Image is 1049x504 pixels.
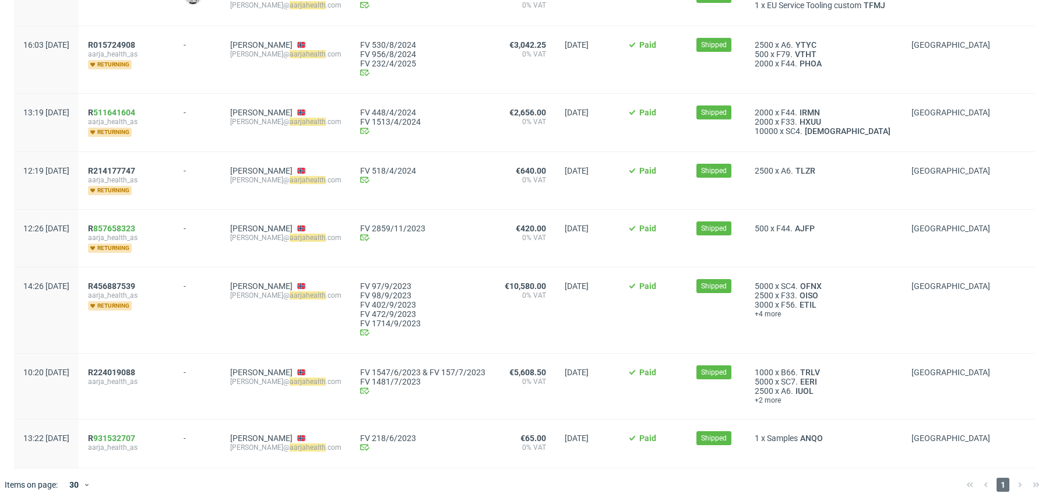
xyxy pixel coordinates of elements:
[360,377,485,386] a: FV 1481/7/2023
[798,368,822,377] a: TRLV
[797,59,824,68] span: PHOA
[184,277,212,291] div: -
[290,118,326,126] mark: aarjahealth
[776,50,793,59] span: F79.
[23,166,69,175] span: 12:19 [DATE]
[798,433,825,443] span: ANQO
[230,224,293,233] a: [PERSON_NAME]
[360,309,485,319] a: FV 472/9/2023
[509,368,546,377] span: €5,608.50
[781,386,793,396] span: A6.
[755,1,759,10] span: 1
[230,108,293,117] a: [PERSON_NAME]
[88,108,138,117] a: R511641604
[755,40,773,50] span: 2500
[184,429,212,443] div: -
[23,433,69,443] span: 13:22 [DATE]
[755,377,893,386] div: x
[755,108,893,117] div: x
[798,281,824,291] span: OFNX
[797,108,822,117] a: IRMN
[793,166,818,175] a: TLZR
[88,224,138,233] a: R857658323
[755,386,773,396] span: 2500
[88,117,165,126] span: aarja_health_as
[639,166,656,175] span: Paid
[755,300,773,309] span: 3000
[767,433,798,443] span: Samples
[793,40,819,50] a: YTYC
[781,108,797,117] span: F44.
[755,300,893,309] div: x
[781,291,797,300] span: F33.
[230,377,342,386] div: [PERSON_NAME]@ .com
[802,126,893,136] a: [DEMOGRAPHIC_DATA]
[93,433,135,443] a: 931532707
[184,363,212,377] div: -
[701,281,727,291] span: Shipped
[565,166,589,175] span: [DATE]
[230,40,293,50] a: [PERSON_NAME]
[565,108,589,117] span: [DATE]
[290,443,326,452] mark: aarjahealth
[781,166,793,175] span: A6.
[88,186,132,195] span: returning
[230,1,342,10] div: [PERSON_NAME]@ .com
[755,59,893,68] div: x
[755,117,773,126] span: 2000
[755,59,773,68] span: 2000
[520,433,546,443] span: €65.00
[88,244,132,253] span: returning
[516,166,546,175] span: €640.00
[88,281,135,291] span: R456887539
[360,166,485,175] a: FV 518/4/2024
[504,50,546,59] span: 0% VAT
[861,1,888,10] a: TFMJ
[230,233,342,242] div: [PERSON_NAME]@ .com
[755,166,773,175] span: 2500
[88,433,135,443] span: R
[798,377,819,386] span: EERI
[230,443,342,452] div: [PERSON_NAME]@ .com
[23,368,69,377] span: 10:20 [DATE]
[290,50,326,58] mark: aarjahealth
[88,368,135,377] span: R224019088
[639,433,656,443] span: Paid
[786,126,802,136] span: SC4.
[797,291,821,300] span: OISO
[504,1,546,10] span: 0% VAT
[88,291,165,300] span: aarja_health_as
[755,368,773,377] span: 1000
[755,386,893,396] div: x
[639,40,656,50] span: Paid
[360,117,485,126] a: FV 1513/4/2024
[781,368,798,377] span: B66.
[88,50,165,59] span: aarja_health_as
[565,433,589,443] span: [DATE]
[793,50,819,59] a: VTHT
[88,301,132,311] span: returning
[360,300,485,309] a: FV 402/9/2023
[797,117,823,126] a: HXUU
[755,309,893,319] a: +4 more
[360,224,485,233] a: FV 2859/11/2023
[639,108,656,117] span: Paid
[290,291,326,299] mark: aarjahealth
[701,107,727,118] span: Shipped
[360,319,485,328] a: FV 1714/9/2023
[793,386,816,396] a: IUOL
[290,234,326,242] mark: aarjahealth
[88,166,138,175] a: R214177747
[911,40,990,50] span: [GEOGRAPHIC_DATA]
[509,108,546,117] span: €2,656.00
[565,281,589,291] span: [DATE]
[88,377,165,386] span: aarja_health_as
[360,291,485,300] a: FV 98/9/2023
[755,224,893,233] div: x
[755,117,893,126] div: x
